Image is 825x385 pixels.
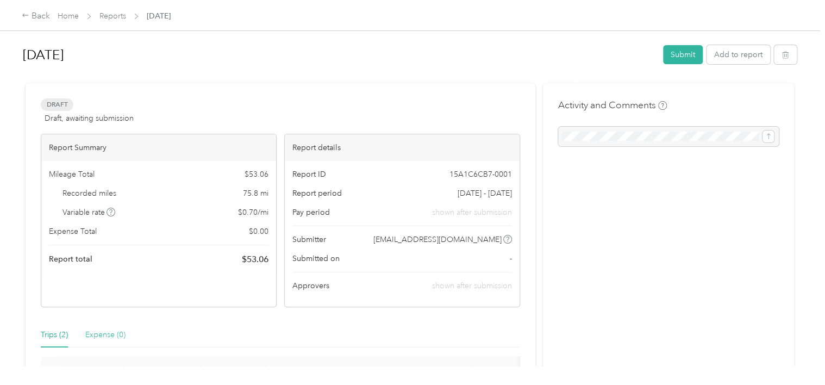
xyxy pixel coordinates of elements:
span: Draft, awaiting submission [45,113,134,124]
div: Expense (0) [85,329,126,341]
a: Home [58,11,79,21]
span: $ 53.06 [242,253,268,266]
span: Draft [41,98,73,111]
span: Report ID [292,169,326,180]
span: [DATE] [147,10,171,22]
span: [EMAIL_ADDRESS][DOMAIN_NAME] [373,234,502,245]
span: Approvers [292,280,329,291]
span: shown after submission [432,207,512,218]
span: $ 0.70 / mi [238,207,268,218]
div: Report Summary [41,134,276,161]
span: Pay period [292,207,330,218]
div: Report details [285,134,520,161]
a: Reports [99,11,126,21]
span: Mileage Total [49,169,95,180]
span: 15A1C6CB7-0001 [449,169,512,180]
span: Submitter [292,234,326,245]
div: Back [22,10,50,23]
iframe: Everlance-gr Chat Button Frame [764,324,825,385]
span: $ 0.00 [249,226,268,237]
button: Submit [663,45,703,64]
span: Report period [292,188,342,199]
span: Report total [49,253,92,265]
span: Recorded miles [62,188,116,199]
span: Expense Total [49,226,97,237]
h1: Aug 2025 [23,42,655,68]
span: Submitted on [292,253,340,264]
span: [DATE] - [DATE] [458,188,512,199]
div: Trips (2) [41,329,68,341]
span: - [510,253,512,264]
h4: Activity and Comments [558,98,667,112]
span: shown after submission [432,281,512,290]
span: $ 53.06 [245,169,268,180]
button: Add to report [707,45,770,64]
span: 75.8 mi [243,188,268,199]
span: Variable rate [62,207,116,218]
